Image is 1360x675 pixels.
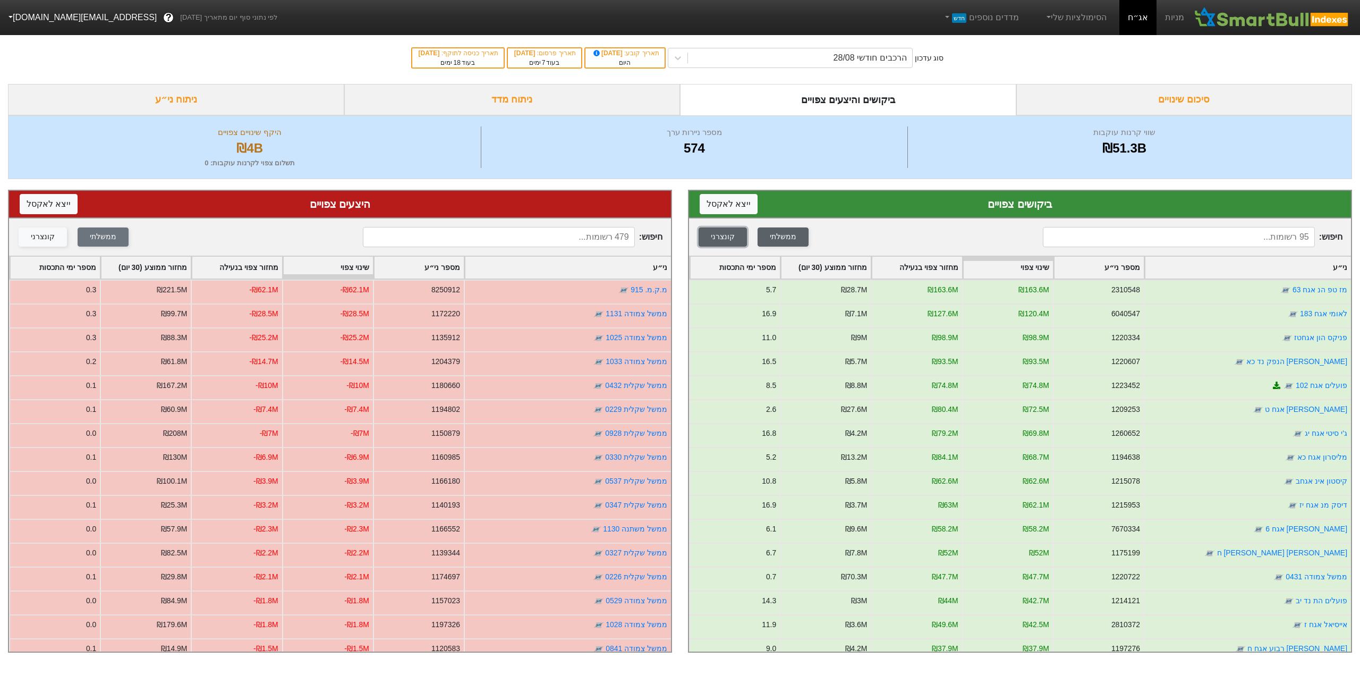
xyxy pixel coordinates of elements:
[253,547,278,559] div: -₪2.2M
[86,452,96,463] div: 0.1
[1296,381,1347,390] a: פועלים אגח 102
[1111,356,1140,367] div: 1220607
[249,308,278,319] div: -₪28.5M
[700,196,1340,212] div: ביקושים צפויים
[845,428,868,439] div: ₪4.2M
[766,571,776,583] div: 0.7
[249,356,278,367] div: -₪14.7M
[344,619,369,630] div: -₪1.8M
[845,380,868,391] div: ₪8.8M
[1300,309,1347,318] a: לאומי אגח 183
[253,571,278,583] div: -₪2.1M
[1023,332,1049,343] div: ₪98.9M
[593,596,604,606] img: tase link
[166,11,172,25] span: ?
[762,428,776,439] div: 16.8
[374,257,464,279] div: Toggle SortBy
[606,644,667,653] a: ממשל צמודה 0841
[431,428,460,439] div: 1150879
[1296,477,1347,485] a: קיסטון אינ אגחב
[341,284,369,296] div: -₪62.1M
[841,404,868,415] div: ₪27.6M
[431,452,460,463] div: 1160985
[1043,227,1342,247] span: חיפוש :
[253,476,278,487] div: -₪3.9M
[932,571,958,583] div: ₪47.7M
[431,356,460,367] div: 1204379
[766,284,776,296] div: 5.7
[1023,428,1049,439] div: ₪69.8M
[605,381,667,390] a: ממשל שקלית 0432
[1286,572,1347,581] a: ממשל צמודה 0431
[20,196,660,212] div: היצעים צפויים
[1265,405,1347,414] a: [PERSON_NAME] אגח ט
[161,571,188,583] div: ₪29.8M
[86,547,96,559] div: 0.0
[766,452,776,463] div: 5.2
[180,12,277,23] span: לפי נתוני סוף יום מתאריך [DATE]
[341,308,369,319] div: -₪28.5M
[161,524,188,535] div: ₪57.9M
[1023,476,1049,487] div: ₪62.6M
[932,404,958,415] div: ₪80.4M
[260,428,278,439] div: -₪7M
[1111,595,1140,606] div: 1214121
[952,13,966,23] span: חדש
[845,619,868,630] div: ₪3.6M
[344,500,369,511] div: -₪3.2M
[157,284,187,296] div: ₪221.5M
[431,404,460,415] div: 1194802
[845,524,868,535] div: ₪9.6M
[766,643,776,654] div: 9.0
[86,284,96,296] div: 0.3
[418,58,498,67] div: בעוד ימים
[1253,404,1263,415] img: tase link
[431,643,460,654] div: 1120583
[781,257,871,279] div: Toggle SortBy
[431,571,460,583] div: 1174697
[344,643,369,654] div: -₪1.5M
[161,332,188,343] div: ₪88.3M
[86,524,96,535] div: 0.0
[605,549,667,557] a: ממשל שקלית 0327
[605,477,667,485] a: ממשל שקלית 0537
[605,453,667,461] a: ממשל שקלית 0330
[932,619,958,630] div: ₪49.6M
[253,619,278,630] div: -₪1.8M
[593,476,603,487] img: tase link
[1023,380,1049,391] div: ₪74.8M
[1023,500,1049,511] div: ₪62.1M
[1111,332,1140,343] div: 1220334
[593,548,603,559] img: tase link
[1283,476,1294,487] img: tase link
[700,194,758,214] button: ייצא לאקסל
[593,404,603,415] img: tase link
[344,404,369,415] div: -₪7.4M
[86,404,96,415] div: 0.1
[86,428,96,439] div: 0.0
[932,524,958,535] div: ₪58.2M
[249,332,278,343] div: -₪25.2M
[851,332,867,343] div: ₪9M
[514,49,537,57] span: [DATE]
[1145,257,1351,279] div: Toggle SortBy
[161,643,188,654] div: ₪14.9M
[1297,453,1347,461] a: מליסרון אגח כא
[593,572,603,583] img: tase link
[283,257,373,279] div: Toggle SortBy
[484,126,905,139] div: מספר ניירות ערך
[593,309,604,319] img: tase link
[911,126,1338,139] div: שווי קרנות עוקבות
[758,227,809,247] button: ממשלתי
[699,227,747,247] button: קונצרני
[513,58,576,67] div: בעוד ימים
[938,595,958,606] div: ₪44M
[90,231,116,243] div: ממשלתי
[1280,285,1291,296] img: tase link
[253,500,278,511] div: -₪3.2M
[161,404,188,415] div: ₪60.9M
[1304,620,1347,629] a: אייסיאל אגח ז
[591,48,659,58] div: תאריך קובע :
[762,308,776,319] div: 16.9
[344,452,369,463] div: -₪6.9M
